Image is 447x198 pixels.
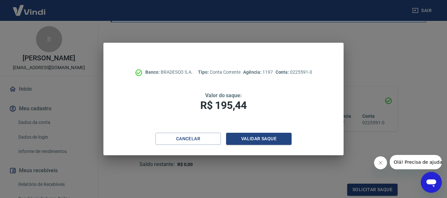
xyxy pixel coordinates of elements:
[421,172,442,193] iframe: Botão para abrir a janela de mensagens
[205,92,242,99] span: Valor do saque:
[198,69,241,76] p: Conta Corrente
[145,69,161,75] span: Banco:
[243,69,262,75] span: Agência:
[276,69,312,76] p: 0225591-0
[155,133,221,145] button: Cancelar
[145,69,193,76] p: BRADESCO S.A.
[198,69,210,75] span: Tipo:
[200,99,247,112] span: R$ 195,44
[243,69,273,76] p: 1197
[276,69,290,75] span: Conta:
[4,5,55,10] span: Olá! Precisa de ajuda?
[374,156,387,169] iframe: Fechar mensagem
[226,133,292,145] button: Validar saque
[390,155,442,169] iframe: Mensagem da empresa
